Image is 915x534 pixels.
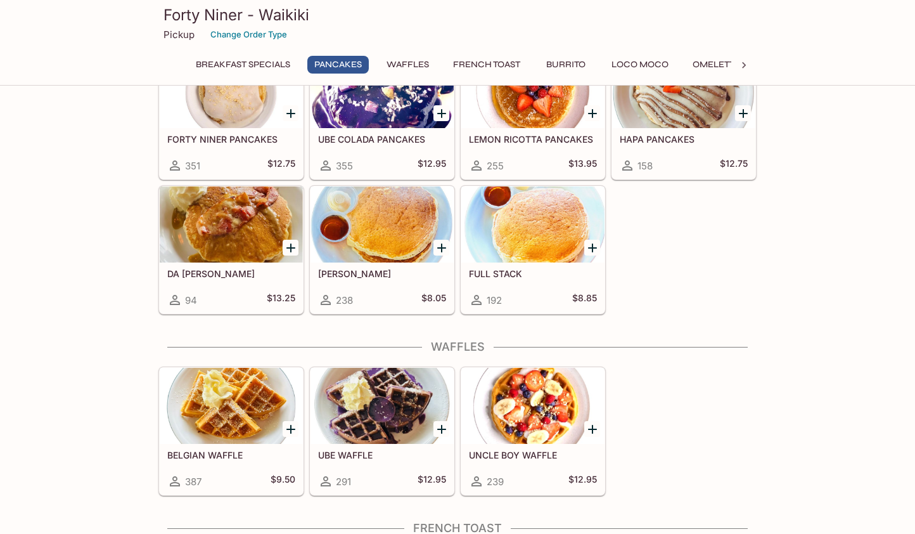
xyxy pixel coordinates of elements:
button: Add SHORT STACK [433,240,449,256]
div: FORTY NINER PANCAKES [160,52,303,128]
h5: FULL STACK [469,268,597,279]
div: FULL STACK [461,186,605,263]
div: BELGIAN WAFFLE [160,368,303,444]
span: 239 [487,476,504,488]
h5: $12.75 [267,158,295,173]
span: 238 [336,294,353,306]
button: Add HAPA PANCAKES [735,105,751,121]
h5: DA [PERSON_NAME] [167,268,295,279]
h5: $13.25 [267,292,295,308]
button: Pancakes [307,56,369,74]
div: LEMON RICOTTA PANCAKES [461,52,605,128]
a: DA [PERSON_NAME]94$13.25 [159,186,304,314]
a: UBE WAFFLE291$12.95 [310,367,454,495]
span: 192 [487,294,502,306]
button: Add FULL STACK [584,240,600,256]
h5: $8.05 [421,292,446,308]
a: LEMON RICOTTA PANCAKES255$13.95 [461,51,605,179]
h5: $12.75 [720,158,748,173]
button: Add BELGIAN WAFFLE [283,421,298,437]
span: 387 [185,476,202,488]
h5: $13.95 [568,158,597,173]
button: Burrito [537,56,594,74]
h5: $12.95 [418,474,446,489]
button: Add LEMON RICOTTA PANCAKES [584,105,600,121]
h5: FORTY NINER PANCAKES [167,134,295,145]
h5: UBE WAFFLE [318,450,446,460]
h3: Forty Niner - Waikiki [163,5,752,25]
div: UBE WAFFLE [310,368,454,444]
a: BELGIAN WAFFLE387$9.50 [159,367,304,495]
a: [PERSON_NAME]238$8.05 [310,186,454,314]
span: 355 [336,160,353,172]
span: 351 [185,160,200,172]
a: FORTY NINER PANCAKES351$12.75 [159,51,304,179]
h5: [PERSON_NAME] [318,268,446,279]
button: Omelettes [686,56,752,74]
span: 158 [637,160,653,172]
h5: $9.50 [271,474,295,489]
button: Add UBE COLADA PANCAKES [433,105,449,121]
a: UBE COLADA PANCAKES355$12.95 [310,51,454,179]
button: Waffles [379,56,436,74]
button: Change Order Type [205,25,293,44]
h5: $8.85 [572,292,597,308]
a: HAPA PANCAKES158$12.75 [611,51,756,179]
span: 291 [336,476,351,488]
button: Add FORTY NINER PANCAKES [283,105,298,121]
button: Add UNCLE BOY WAFFLE [584,421,600,437]
div: UNCLE BOY WAFFLE [461,368,605,444]
p: Pickup [163,29,195,41]
h5: LEMON RICOTTA PANCAKES [469,134,597,145]
h5: UNCLE BOY WAFFLE [469,450,597,460]
span: 94 [185,294,197,306]
div: SHORT STACK [310,186,454,263]
button: French Toast [446,56,527,74]
div: HAPA PANCAKES [612,52,755,128]
h5: $12.95 [568,474,597,489]
button: Add DA ELVIS PANCAKES [283,240,298,256]
button: Loco Moco [605,56,675,74]
h5: UBE COLADA PANCAKES [318,134,446,145]
div: UBE COLADA PANCAKES [310,52,454,128]
button: Breakfast Specials [189,56,297,74]
a: UNCLE BOY WAFFLE239$12.95 [461,367,605,495]
div: DA ELVIS PANCAKES [160,186,303,263]
button: Add UBE WAFFLE [433,421,449,437]
h5: HAPA PANCAKES [620,134,748,145]
h4: Waffles [158,340,757,354]
a: FULL STACK192$8.85 [461,186,605,314]
h5: BELGIAN WAFFLE [167,450,295,460]
span: 255 [487,160,504,172]
h5: $12.95 [418,158,446,173]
